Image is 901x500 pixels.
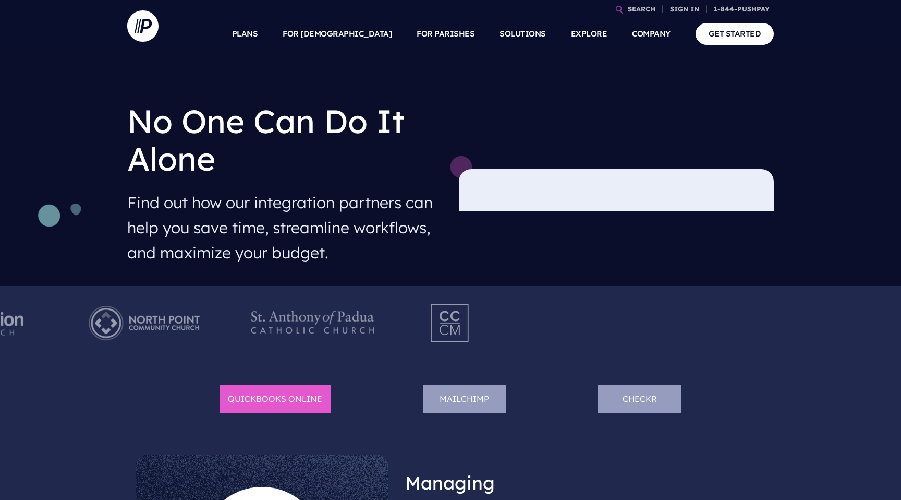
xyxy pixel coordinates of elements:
[571,16,607,52] a: EXPLORE
[500,16,546,52] a: SOLUTIONS
[409,294,492,352] img: Pushpay_Logo__CCM
[632,16,671,52] a: COMPANY
[696,23,774,44] a: GET STARTED
[232,16,258,52] a: PLANS
[127,94,442,186] h1: No One Can Do It Alone
[127,186,442,269] h4: Find out how our integration partners can help you save time, streamline workflows, and maximize ...
[220,385,331,413] li: Quickbooks Online
[417,16,474,52] a: FOR PARISHES
[241,294,384,352] img: Pushpay_Logo__StAnthony
[423,385,506,413] li: Mailchimp
[72,294,216,352] img: Pushpay_Logo__NorthPoint
[598,385,681,413] li: Checkr
[283,16,392,52] a: FOR [DEMOGRAPHIC_DATA]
